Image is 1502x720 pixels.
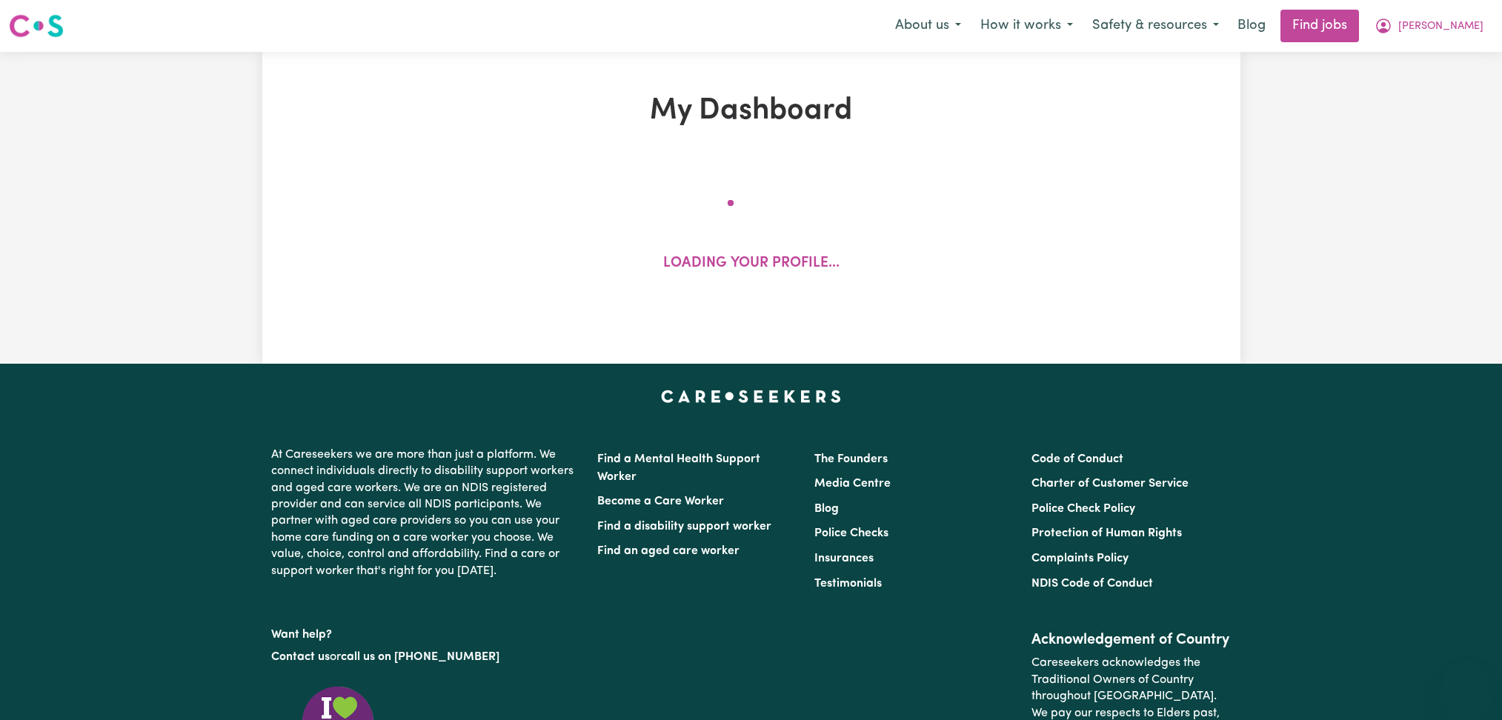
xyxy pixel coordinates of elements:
span: [PERSON_NAME] [1398,19,1483,35]
a: NDIS Code of Conduct [1031,578,1153,590]
a: Find a Mental Health Support Worker [597,453,760,483]
a: Complaints Policy [1031,553,1129,564]
a: Find an aged care worker [597,545,740,557]
a: Insurances [814,553,874,564]
h2: Acknowledgement of Country [1031,631,1231,649]
a: Charter of Customer Service [1031,478,1189,490]
p: Want help? [271,621,579,643]
a: Police Check Policy [1031,503,1135,515]
a: Blog [814,503,839,515]
h1: My Dashboard [434,93,1069,129]
iframe: Button to launch messaging window [1443,661,1490,708]
p: At Careseekers we are more than just a platform. We connect individuals directly to disability su... [271,441,579,585]
p: or [271,643,579,671]
p: Loading your profile... [663,253,840,275]
a: Careseekers logo [9,9,64,43]
a: The Founders [814,453,888,465]
a: Become a Care Worker [597,496,724,507]
button: How it works [971,10,1083,41]
a: Testimonials [814,578,882,590]
a: Careseekers home page [661,390,841,402]
a: Media Centre [814,478,891,490]
img: Careseekers logo [9,13,64,39]
button: About us [885,10,971,41]
button: Safety & resources [1083,10,1229,41]
a: Find a disability support worker [597,521,771,533]
a: Contact us [271,651,330,663]
a: Protection of Human Rights [1031,527,1182,539]
a: Police Checks [814,527,888,539]
a: Code of Conduct [1031,453,1123,465]
a: call us on [PHONE_NUMBER] [341,651,499,663]
button: My Account [1365,10,1493,41]
a: Blog [1229,10,1275,42]
a: Find jobs [1280,10,1359,42]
